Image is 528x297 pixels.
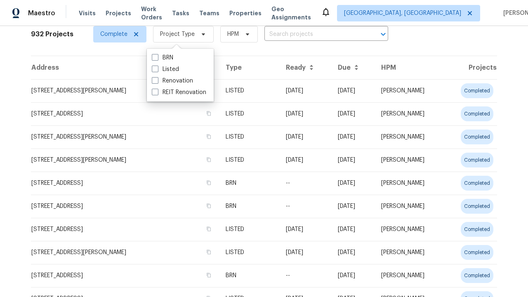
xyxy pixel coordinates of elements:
[279,218,331,241] td: [DATE]
[375,195,444,218] td: [PERSON_NAME]
[377,28,389,40] button: Open
[461,245,493,260] div: completed
[28,9,55,17] span: Maestro
[205,133,212,140] button: Copy Address
[331,218,375,241] td: [DATE]
[31,172,219,195] td: [STREET_ADDRESS]
[141,5,162,21] span: Work Orders
[31,148,219,172] td: [STREET_ADDRESS][PERSON_NAME]
[375,241,444,264] td: [PERSON_NAME]
[152,77,193,85] label: Renovation
[461,268,493,283] div: completed
[375,264,444,287] td: [PERSON_NAME]
[79,9,96,17] span: Visits
[279,172,331,195] td: --
[444,56,497,79] th: Projects
[219,79,279,102] td: LISTED
[227,30,239,38] span: HPM
[31,30,73,38] h2: 932 Projects
[205,225,212,233] button: Copy Address
[331,56,375,79] th: Due
[31,79,219,102] td: [STREET_ADDRESS][PERSON_NAME]
[219,148,279,172] td: LISTED
[331,125,375,148] td: [DATE]
[205,271,212,279] button: Copy Address
[205,179,212,186] button: Copy Address
[279,102,331,125] td: [DATE]
[264,28,365,41] input: Search projects
[219,125,279,148] td: LISTED
[461,106,493,121] div: completed
[375,102,444,125] td: [PERSON_NAME]
[461,176,493,191] div: completed
[205,248,212,256] button: Copy Address
[375,79,444,102] td: [PERSON_NAME]
[331,241,375,264] td: [DATE]
[344,9,461,17] span: [GEOGRAPHIC_DATA], [GEOGRAPHIC_DATA]
[152,88,206,97] label: REIT Renovation
[172,10,189,16] span: Tasks
[461,222,493,237] div: completed
[100,30,127,38] span: Complete
[31,56,219,79] th: Address
[375,56,444,79] th: HPM
[331,148,375,172] td: [DATE]
[31,195,219,218] td: [STREET_ADDRESS]
[219,56,279,79] th: Type
[279,79,331,102] td: [DATE]
[331,79,375,102] td: [DATE]
[461,83,493,98] div: completed
[271,5,311,21] span: Geo Assignments
[331,172,375,195] td: Resale COE 2025-10-02T00:00:00.000Z
[279,195,331,218] td: --
[461,199,493,214] div: completed
[152,65,179,73] label: Listed
[31,241,219,264] td: [STREET_ADDRESS][PERSON_NAME]
[279,148,331,172] td: [DATE]
[279,125,331,148] td: [DATE]
[219,172,279,195] td: BRN
[461,130,493,144] div: completed
[205,110,212,117] button: Copy Address
[331,195,375,218] td: Resale COE 2025-09-08T00:00:00.000Z
[279,241,331,264] td: [DATE]
[199,9,219,17] span: Teams
[375,172,444,195] td: [PERSON_NAME]
[31,264,219,287] td: [STREET_ADDRESS]
[375,125,444,148] td: [PERSON_NAME]
[31,102,219,125] td: [STREET_ADDRESS]
[279,56,331,79] th: Ready
[219,264,279,287] td: BRN
[160,30,195,38] span: Project Type
[461,153,493,167] div: completed
[31,125,219,148] td: [STREET_ADDRESS][PERSON_NAME]
[152,54,173,62] label: BRN
[219,195,279,218] td: BRN
[375,218,444,241] td: [PERSON_NAME]
[279,264,331,287] td: --
[331,102,375,125] td: [DATE]
[106,9,131,17] span: Projects
[219,102,279,125] td: LISTED
[205,202,212,210] button: Copy Address
[375,148,444,172] td: [PERSON_NAME]
[229,9,262,17] span: Properties
[219,218,279,241] td: LISTED
[219,241,279,264] td: LISTED
[205,156,212,163] button: Copy Address
[331,264,375,287] td: Resale COE 2025-10-02T00:00:00.000Z
[31,218,219,241] td: [STREET_ADDRESS]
